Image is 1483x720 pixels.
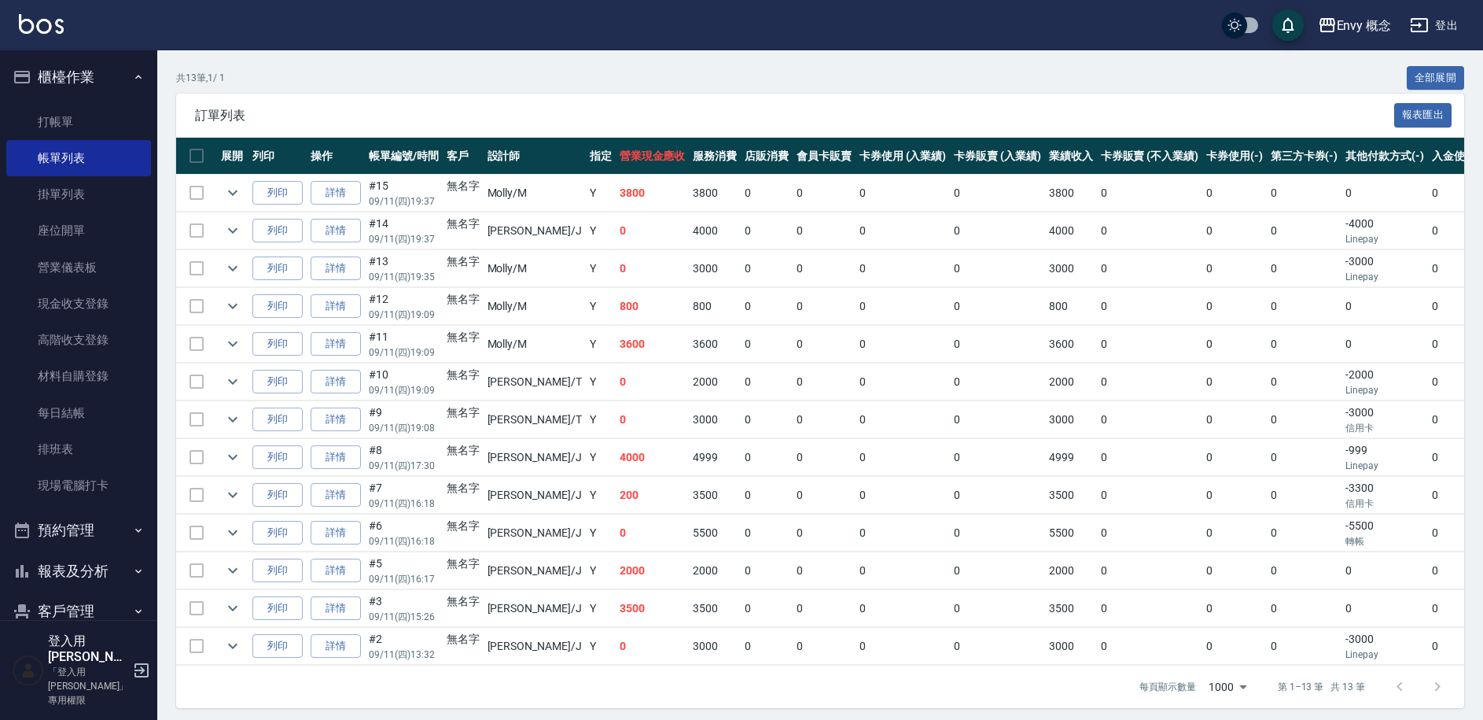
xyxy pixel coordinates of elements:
[6,431,151,467] a: 排班表
[484,401,586,438] td: [PERSON_NAME] /T
[369,421,439,435] p: 09/11 (四) 19:08
[1097,212,1202,249] td: 0
[19,14,64,34] img: Logo
[950,401,1045,438] td: 0
[6,57,151,98] button: 櫃檯作業
[369,345,439,360] p: 09/11 (四) 19:09
[248,138,307,175] th: 列印
[1202,515,1267,552] td: 0
[221,181,245,205] button: expand row
[221,294,245,318] button: expand row
[6,140,151,176] a: 帳單列表
[484,288,586,325] td: Molly /M
[1202,288,1267,325] td: 0
[1045,250,1097,287] td: 3000
[1341,212,1428,249] td: -4000
[447,480,480,497] div: 無名字
[741,175,793,212] td: 0
[616,401,690,438] td: 0
[689,288,741,325] td: 800
[856,364,951,401] td: 0
[1341,288,1428,325] td: 0
[689,326,741,363] td: 3600
[741,439,793,476] td: 0
[221,445,245,469] button: expand row
[1097,401,1202,438] td: 0
[365,212,443,249] td: #14
[369,572,439,586] p: 09/11 (四) 16:17
[252,596,303,621] button: 列印
[1045,364,1097,401] td: 2000
[6,104,151,140] a: 打帳單
[689,552,741,589] td: 2000
[950,250,1045,287] td: 0
[1202,212,1267,249] td: 0
[1045,401,1097,438] td: 3000
[950,288,1045,325] td: 0
[365,175,443,212] td: #15
[1045,477,1097,514] td: 3500
[741,326,793,363] td: 0
[616,477,690,514] td: 200
[1045,552,1097,589] td: 2000
[1345,534,1424,548] p: 轉帳
[365,401,443,438] td: #9
[1202,138,1267,175] th: 卡券使用(-)
[586,138,616,175] th: 指定
[447,593,480,610] div: 無名字
[484,628,586,665] td: [PERSON_NAME] /J
[484,515,586,552] td: [PERSON_NAME] /J
[950,364,1045,401] td: 0
[793,175,856,212] td: 0
[616,552,690,589] td: 2000
[1097,439,1202,476] td: 0
[1097,288,1202,325] td: 0
[1267,288,1342,325] td: 0
[369,270,439,284] p: 09/11 (四) 19:35
[1045,439,1097,476] td: 4999
[586,326,616,363] td: Y
[689,364,741,401] td: 2000
[1341,138,1428,175] th: 其他付款方式(-)
[1202,250,1267,287] td: 0
[1267,401,1342,438] td: 0
[484,439,586,476] td: [PERSON_NAME] /J
[616,364,690,401] td: 0
[484,364,586,401] td: [PERSON_NAME] /T
[6,212,151,249] a: 座位開單
[1341,477,1428,514] td: -3300
[447,178,480,194] div: 無名字
[1267,138,1342,175] th: 第三方卡券(-)
[221,483,245,507] button: expand row
[1202,552,1267,589] td: 0
[221,219,245,242] button: expand row
[365,477,443,514] td: #7
[48,665,128,707] p: 「登入用[PERSON_NAME]」專用權限
[586,288,616,325] td: Y
[793,515,856,552] td: 0
[1341,250,1428,287] td: -3000
[1337,16,1392,35] div: Envy 概念
[950,552,1045,589] td: 0
[793,590,856,627] td: 0
[1202,666,1253,708] div: 1000
[369,308,439,322] p: 09/11 (四) 19:09
[1345,270,1424,284] p: Linepay
[369,497,439,511] p: 09/11 (四) 16:18
[252,483,303,508] button: 列印
[1341,439,1428,476] td: -999
[856,477,951,514] td: 0
[793,250,856,287] td: 0
[176,71,225,85] p: 共 13 筆, 1 / 1
[586,590,616,627] td: Y
[6,176,151,212] a: 掛單列表
[365,628,443,665] td: #2
[856,288,951,325] td: 0
[1341,401,1428,438] td: -3000
[311,370,361,394] a: 詳情
[1045,515,1097,552] td: 5500
[6,249,151,286] a: 營業儀表板
[447,518,480,534] div: 無名字
[447,291,480,308] div: 無名字
[1267,515,1342,552] td: 0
